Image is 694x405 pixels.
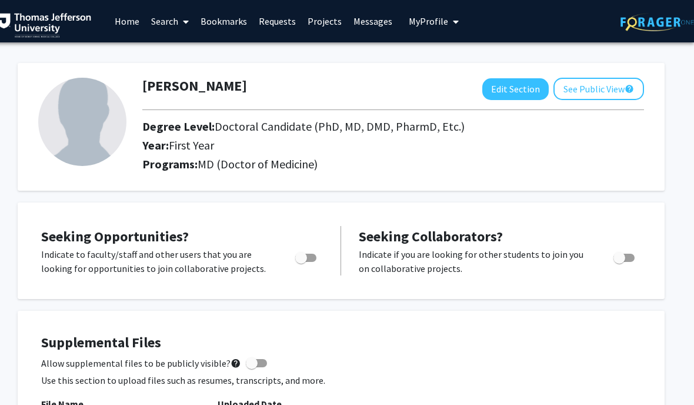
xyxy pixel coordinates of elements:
mat-icon: help [625,82,634,96]
span: Doctoral Candidate (PhD, MD, DMD, PharmD, Etc.) [215,119,465,134]
a: Messages [348,1,398,42]
span: My Profile [409,15,448,27]
button: Edit Section [482,78,549,100]
h2: Programs: [142,157,644,171]
mat-icon: help [231,356,241,370]
span: Allow supplemental files to be publicly visible? [41,356,241,370]
h2: Year: [142,138,554,152]
div: Toggle [609,247,641,265]
img: ForagerOne Logo [620,13,694,31]
span: Seeking Collaborators? [359,227,503,245]
span: Seeking Opportunities? [41,227,189,245]
h1: [PERSON_NAME] [142,78,247,95]
p: Use this section to upload files such as resumes, transcripts, and more. [41,373,641,387]
iframe: Chat [9,352,50,396]
button: See Public View [553,78,644,100]
a: Bookmarks [195,1,253,42]
p: Indicate to faculty/staff and other users that you are looking for opportunities to join collabor... [41,247,273,275]
span: MD (Doctor of Medicine) [198,157,318,171]
a: Projects [302,1,348,42]
p: Indicate if you are looking for other students to join you on collaborative projects. [359,247,591,275]
span: First Year [169,138,214,152]
a: Search [145,1,195,42]
div: Toggle [291,247,323,265]
a: Requests [253,1,302,42]
img: Profile Picture [38,78,126,166]
a: Home [109,1,145,42]
h4: Supplemental Files [41,334,641,351]
h2: Degree Level: [142,119,554,134]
